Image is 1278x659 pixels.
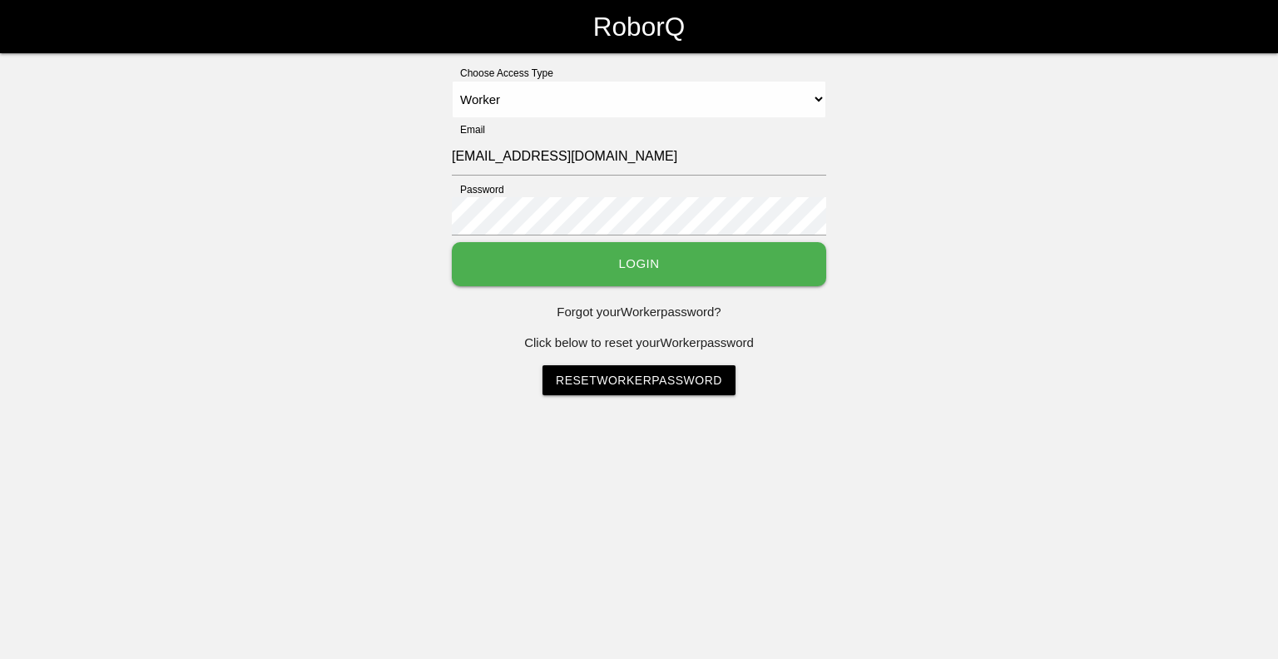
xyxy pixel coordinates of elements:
button: Login [452,242,826,286]
label: Password [452,182,504,197]
p: Forgot your Worker password? [452,303,826,322]
label: Choose Access Type [452,66,553,81]
p: Click below to reset your Worker password [452,334,826,353]
label: Email [452,122,485,137]
a: ResetWorkerPassword [542,365,736,395]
